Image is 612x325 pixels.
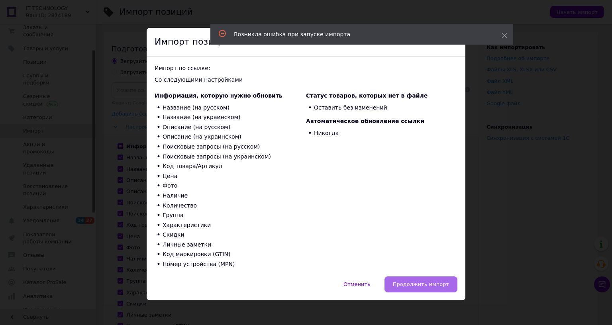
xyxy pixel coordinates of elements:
[155,132,306,142] li: Описание (на украинском)
[306,118,424,124] span: Автоматическое обновление ссылки
[155,220,306,230] li: Характеристики
[155,122,306,132] li: Описание (на русском)
[155,65,210,71] span: Импорт по ссылке:
[155,152,306,162] li: Поисковые запросы (на украинском)
[155,250,306,260] li: Код маркировки (GTIN)
[155,260,306,270] li: Номер устройства (MPN)
[155,142,306,152] li: Поисковые запросы (на русском)
[155,103,306,113] li: Название (на русском)
[335,276,379,292] button: Отменить
[343,281,371,287] span: Отменить
[155,92,282,99] span: Информация, которую нужно обновить
[155,201,306,211] li: Количество
[306,103,457,113] li: Оставить без изменений
[384,276,457,292] button: Продолжить импорт
[147,28,465,57] div: Импорт позиций
[155,162,306,172] li: Код товара/Артикул
[155,240,306,250] li: Личные заметки
[155,211,306,221] li: Группа
[306,128,457,138] li: Никогда
[155,171,306,181] li: Цена
[155,181,306,191] li: Фото
[234,30,482,38] div: Возникла ошибка при запуске импорта
[155,76,457,84] div: Со следующими настройками
[155,230,306,240] li: Скидки
[155,191,306,201] li: Наличие
[155,113,306,123] li: Название (на украинском)
[393,281,449,287] span: Продолжить импорт
[306,92,428,99] span: Статус товаров, которых нет в файле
